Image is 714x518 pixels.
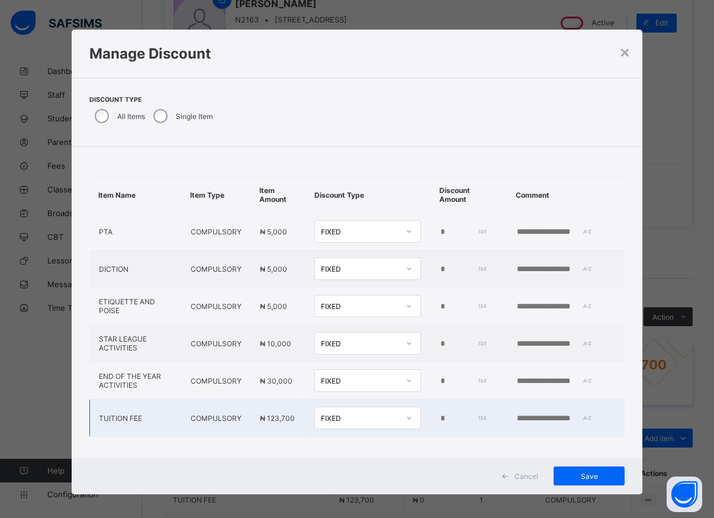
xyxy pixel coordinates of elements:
div: × [619,41,631,62]
span: ₦ 123,700 [260,414,295,423]
label: All Items [117,112,145,121]
td: COMPULSORY [181,213,250,250]
th: Comment [507,177,607,213]
div: FIXED [321,227,399,236]
td: STAR LEAGUE ACTIVITIES [89,325,181,362]
span: Cancel [514,472,538,481]
td: END OF THE YEAR ACTIVITIES [89,362,181,400]
button: Open asap [667,477,702,512]
td: ETIQUETTE AND POISE [89,288,181,325]
td: COMPULSORY [181,288,250,325]
div: FIXED [321,377,399,385]
th: Discount Amount [430,177,507,213]
span: Discount Type [89,96,216,104]
div: FIXED [321,302,399,311]
div: FIXED [321,339,399,348]
span: Save [562,472,616,481]
td: COMPULSORY [181,362,250,400]
td: COMPULSORY [181,325,250,362]
th: Item Name [89,177,181,213]
h1: Manage Discount [89,45,625,62]
label: Single Item [176,112,213,121]
th: Item Amount [250,177,305,213]
div: FIXED [321,414,399,423]
td: DICTION [89,250,181,288]
td: TUITION FEE [89,400,181,437]
td: COMPULSORY [181,400,250,437]
span: ₦ 5,000 [260,265,287,274]
th: Discount Type [305,177,430,213]
div: FIXED [321,265,399,274]
span: ₦ 5,000 [260,227,287,236]
span: ₦ 30,000 [260,377,292,385]
th: Item Type [181,177,250,213]
td: COMPULSORY [181,250,250,288]
span: ₦ 5,000 [260,302,287,311]
td: PTA [89,213,181,250]
span: ₦ 10,000 [260,339,291,348]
